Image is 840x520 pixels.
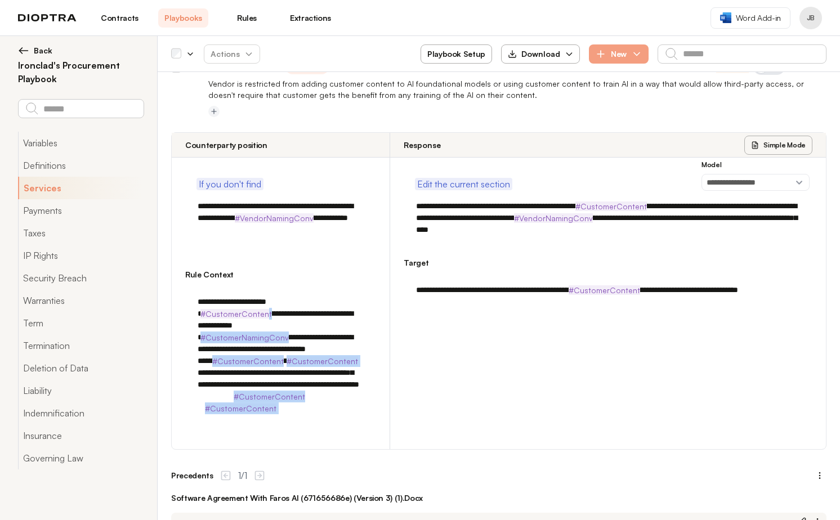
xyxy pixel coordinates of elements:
[404,140,441,151] h3: Response
[744,136,812,155] button: Simple Mode
[200,333,289,342] strong: #CustomerNamingConv
[171,470,213,481] span: Precedents
[417,177,510,191] span: Edit the current section
[514,213,593,223] strong: #VendorNamingConv
[208,106,220,117] button: Add tag
[18,357,144,379] button: Deletion of Data
[18,402,144,424] button: Indemnification
[18,177,144,199] button: Services
[18,334,144,357] button: Termination
[18,45,29,56] img: left arrow
[404,257,812,268] h3: Target
[95,8,145,28] a: Contracts
[208,78,826,101] p: Vendor is restricted from adding customer content to AI foundational models or using customer con...
[234,392,305,401] strong: #CustomerContent
[171,492,826,504] div: Software Agreement with Faros AI (671656686e) (version 3) (1).docx
[720,12,731,23] img: word
[199,177,261,191] span: If you don't find
[287,356,358,366] strong: #CustomerContent
[18,312,144,334] button: Term
[18,59,144,86] h2: Ironclad's Procurement Playbook
[205,404,276,413] strong: #CustomerContent
[204,44,260,64] button: Actions
[18,199,144,222] button: Payments
[18,424,144,447] button: Insurance
[18,222,144,244] button: Taxes
[238,469,247,482] span: 1 / 1
[702,160,810,169] h3: Model
[736,12,781,24] span: Word Add-in
[18,244,144,267] button: IP Rights
[501,44,580,64] button: Download
[34,45,52,56] span: Back
[18,289,144,312] button: Warranties
[212,356,284,366] strong: #CustomerContent
[18,45,144,56] button: Back
[569,285,640,295] strong: #CustomerContent
[285,8,336,28] a: Extractions
[589,44,649,64] button: New
[575,201,647,211] strong: #CustomerContent
[702,174,810,191] select: Model
[415,178,512,190] button: Edit the current section
[799,7,822,29] button: Profile menu
[202,44,262,64] span: Actions
[711,7,790,29] a: Word Add-in
[813,469,826,482] button: Document Options
[200,309,272,319] strong: #CustomerContent
[18,379,144,402] button: Liability
[18,14,77,22] img: logo
[185,140,267,151] h3: Counterparty position
[222,8,272,28] a: Rules
[508,48,560,60] div: Download
[171,49,181,59] div: Select all
[18,267,144,289] button: Security Breach
[18,154,144,177] button: Definitions
[196,178,263,190] button: If you don't find
[235,213,314,223] strong: #VendorNamingConv
[18,132,144,154] button: Variables
[158,8,208,28] a: Playbooks
[421,44,492,64] button: Playbook Setup
[185,269,376,280] h3: Rule Context
[18,447,144,469] button: Governing Law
